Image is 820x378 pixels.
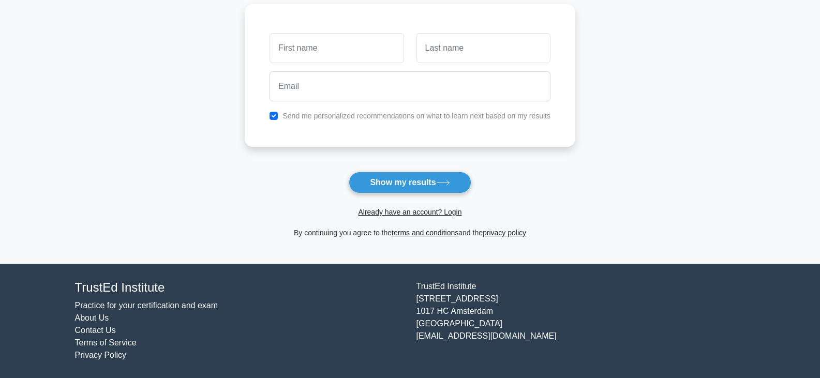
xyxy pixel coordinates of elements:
a: Practice for your certification and exam [75,301,218,310]
input: First name [270,33,404,63]
a: terms and conditions [392,229,458,237]
div: By continuing you agree to the and the [238,226,582,239]
input: Last name [416,33,550,63]
a: privacy policy [483,229,526,237]
a: Already have an account? Login [358,208,461,216]
a: About Us [75,313,109,322]
h4: TrustEd Institute [75,280,404,295]
a: Contact Us [75,326,116,335]
label: Send me personalized recommendations on what to learn next based on my results [282,112,550,120]
button: Show my results [349,172,471,193]
div: TrustEd Institute [STREET_ADDRESS] 1017 HC Amsterdam [GEOGRAPHIC_DATA] [EMAIL_ADDRESS][DOMAIN_NAME] [410,280,752,361]
a: Privacy Policy [75,351,127,359]
a: Terms of Service [75,338,137,347]
input: Email [270,71,550,101]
